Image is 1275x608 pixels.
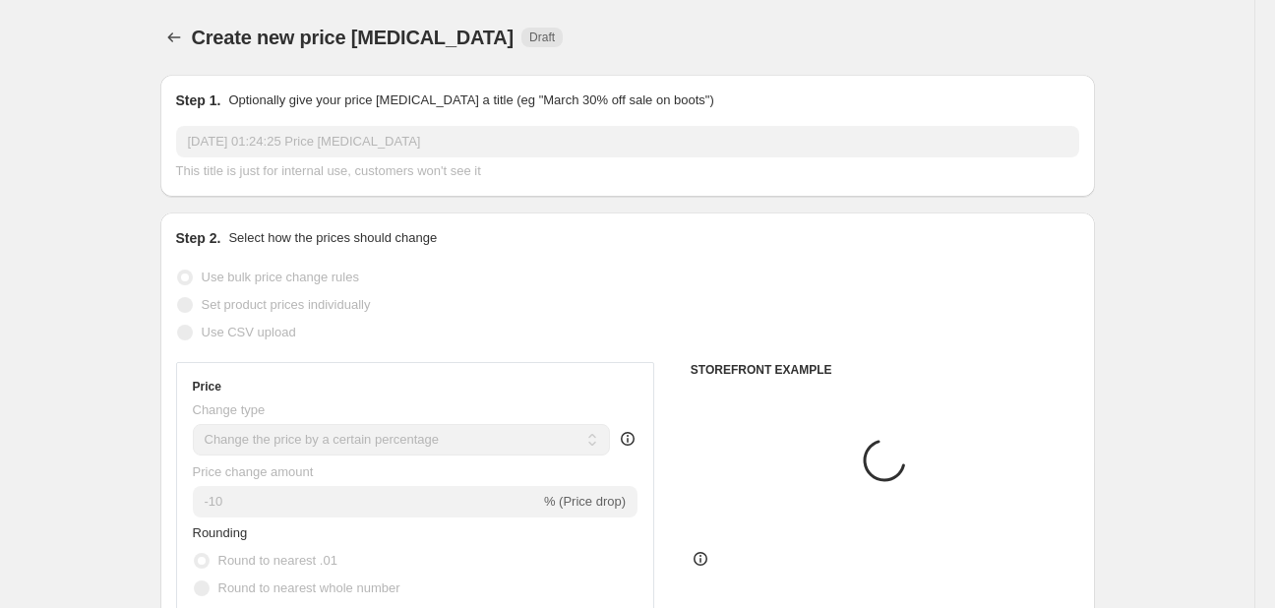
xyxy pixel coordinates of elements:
input: -15 [193,486,540,517]
span: Price change amount [193,464,314,479]
span: % (Price drop) [544,494,626,509]
span: Round to nearest .01 [218,553,337,568]
span: Set product prices individually [202,297,371,312]
input: 30% off holiday sale [176,126,1079,157]
h6: STOREFRONT EXAMPLE [691,362,1079,378]
span: Use bulk price change rules [202,270,359,284]
span: Rounding [193,525,248,540]
span: Change type [193,402,266,417]
span: This title is just for internal use, customers won't see it [176,163,481,178]
div: help [618,429,637,449]
h2: Step 2. [176,228,221,248]
span: Draft [529,30,555,45]
h2: Step 1. [176,91,221,110]
p: Select how the prices should change [228,228,437,248]
span: Round to nearest whole number [218,580,400,595]
span: Create new price [MEDICAL_DATA] [192,27,515,48]
button: Price change jobs [160,24,188,51]
h3: Price [193,379,221,395]
span: Use CSV upload [202,325,296,339]
p: Optionally give your price [MEDICAL_DATA] a title (eg "March 30% off sale on boots") [228,91,713,110]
